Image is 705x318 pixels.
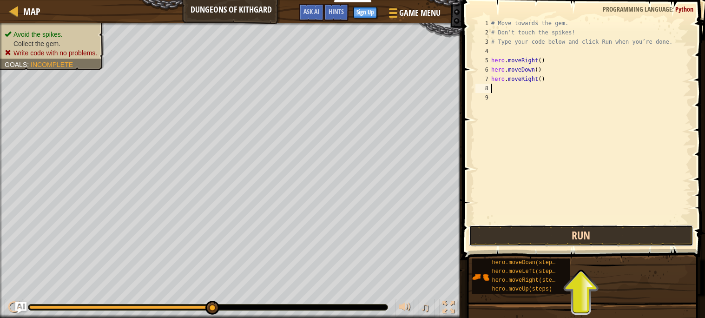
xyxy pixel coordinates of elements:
button: Adjust volume [395,299,414,318]
button: Sign Up [353,7,377,18]
div: 3 [475,37,491,46]
span: Python [675,5,693,13]
div: 7 [475,74,491,84]
span: Write code with no problems. [13,49,97,57]
span: Collect the gem. [13,40,60,47]
li: Write code with no problems. [5,48,97,58]
img: portrait.png [472,268,489,286]
div: 8 [475,84,491,93]
button: Toggle fullscreen [439,299,458,318]
button: Run [469,225,693,246]
button: Ctrl + P: Pause [5,299,23,318]
span: Hints [329,7,344,16]
button: Game Menu [382,4,446,26]
span: ♫ [421,300,430,314]
span: Goals [5,61,27,68]
div: 6 [475,65,491,74]
button: ♫ [419,299,435,318]
a: Map [19,5,40,18]
div: 5 [475,56,491,65]
button: Ask AI [15,302,26,313]
span: Ask AI [303,7,319,16]
span: Incomplete [31,61,73,68]
li: Avoid the spikes. [5,30,97,39]
span: : [672,5,675,13]
span: hero.moveLeft(steps) [492,268,559,275]
span: Avoid the spikes. [13,31,63,38]
li: Collect the gem. [5,39,97,48]
span: : [27,61,31,68]
span: hero.moveRight(steps) [492,277,562,284]
span: Map [23,5,40,18]
span: hero.moveUp(steps) [492,286,552,292]
button: Ask AI [299,4,324,21]
div: 2 [475,28,491,37]
div: 1 [475,19,491,28]
div: 4 [475,46,491,56]
span: Game Menu [399,7,441,19]
div: 9 [475,93,491,102]
span: Programming language [603,5,672,13]
span: hero.moveDown(steps) [492,259,559,266]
